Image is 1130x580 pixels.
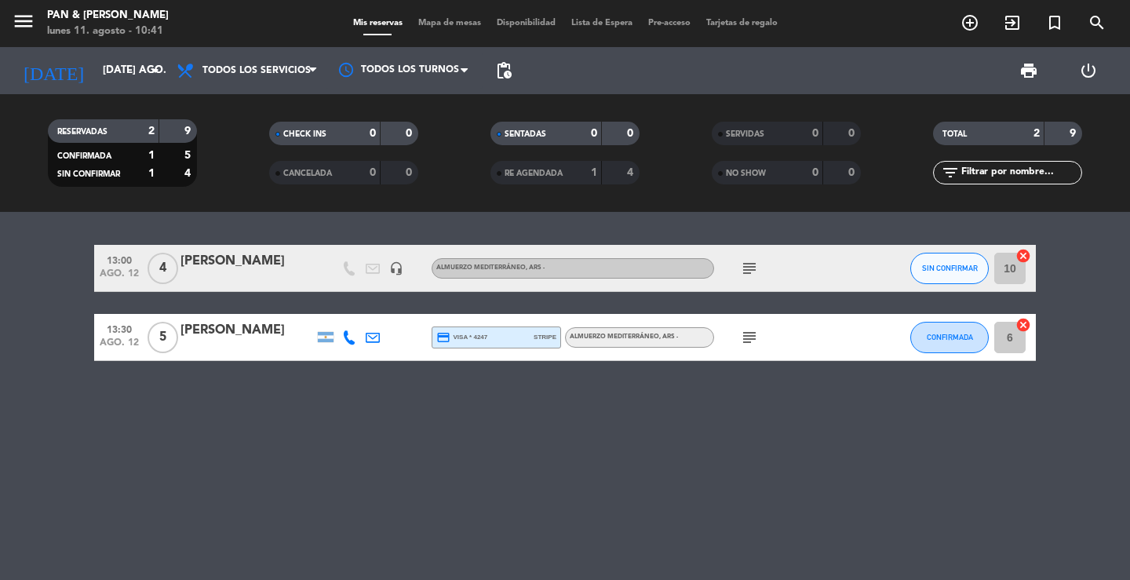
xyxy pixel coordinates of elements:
span: CONFIRMADA [57,152,111,160]
i: headset_mic [389,261,403,275]
span: SENTADAS [505,130,546,138]
span: , ARS - [659,334,678,340]
span: Tarjetas de regalo [698,19,786,27]
input: Filtrar por nombre... [960,164,1081,181]
i: filter_list [941,163,960,182]
strong: 9 [184,126,194,137]
span: 13:00 [100,250,139,268]
span: 13:30 [100,319,139,337]
strong: 5 [184,150,194,161]
span: ago. 12 [100,268,139,286]
strong: 0 [370,128,376,139]
span: Almuerzo Mediterráneo [570,334,678,340]
i: [DATE] [12,53,95,88]
span: CHECK INS [283,130,326,138]
div: lunes 11. agosto - 10:41 [47,24,169,39]
span: SERVIDAS [726,130,764,138]
span: Todos los servicios [202,65,311,76]
span: 4 [148,253,178,284]
span: SIN CONFIRMAR [922,264,978,272]
i: search [1088,13,1106,32]
i: turned_in_not [1045,13,1064,32]
strong: 4 [627,167,636,178]
i: cancel [1015,317,1031,333]
span: Mis reservas [345,19,410,27]
span: SIN CONFIRMAR [57,170,120,178]
div: Pan & [PERSON_NAME] [47,8,169,24]
div: [PERSON_NAME] [180,320,314,341]
i: exit_to_app [1003,13,1022,32]
span: Mapa de mesas [410,19,489,27]
span: pending_actions [494,61,513,80]
i: add_circle_outline [960,13,979,32]
i: power_settings_new [1079,61,1098,80]
strong: 0 [848,167,858,178]
strong: 9 [1070,128,1079,139]
strong: 1 [148,150,155,161]
span: Pre-acceso [640,19,698,27]
strong: 0 [627,128,636,139]
span: RESERVADAS [57,128,108,136]
strong: 0 [591,128,597,139]
strong: 4 [184,168,194,179]
strong: 0 [812,167,818,178]
strong: 0 [406,128,415,139]
span: stripe [534,332,556,342]
strong: 2 [148,126,155,137]
strong: 1 [591,167,597,178]
span: Lista de Espera [563,19,640,27]
span: print [1019,61,1038,80]
i: subject [740,328,759,347]
button: menu [12,9,35,38]
span: RE AGENDADA [505,170,563,177]
span: NO SHOW [726,170,766,177]
i: menu [12,9,35,33]
i: subject [740,259,759,278]
span: , ARS - [526,264,545,271]
i: credit_card [436,330,450,345]
i: arrow_drop_down [146,61,165,80]
div: [PERSON_NAME] [180,251,314,272]
span: TOTAL [942,130,967,138]
strong: 1 [148,168,155,179]
strong: 0 [848,128,858,139]
span: CANCELADA [283,170,332,177]
strong: 0 [812,128,818,139]
i: cancel [1015,248,1031,264]
span: Disponibilidad [489,19,563,27]
div: LOG OUT [1059,47,1118,94]
strong: 2 [1033,128,1040,139]
span: CONFIRMADA [927,333,973,341]
span: ago. 12 [100,337,139,356]
strong: 0 [370,167,376,178]
span: Almuerzo Mediterráneo [436,264,545,271]
span: 5 [148,322,178,353]
span: visa * 4247 [436,330,487,345]
strong: 0 [406,167,415,178]
button: CONFIRMADA [910,322,989,353]
button: SIN CONFIRMAR [910,253,989,284]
